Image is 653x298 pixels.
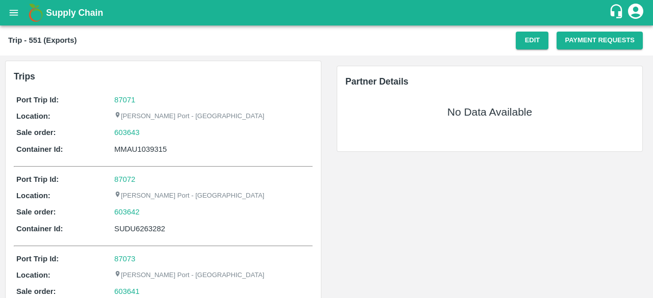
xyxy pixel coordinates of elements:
b: Supply Chain [46,8,103,18]
b: Port Trip Id: [16,255,59,263]
img: logo [26,3,46,23]
button: Payment Requests [557,32,643,49]
b: Trips [14,71,35,82]
b: Sale order: [16,208,56,216]
a: 87073 [114,255,135,263]
a: 87071 [114,96,135,104]
b: Sale order: [16,128,56,137]
b: Port Trip Id: [16,175,59,183]
button: open drawer [2,1,26,24]
b: Port Trip Id: [16,96,59,104]
a: 87072 [114,175,135,183]
p: [PERSON_NAME] Port - [GEOGRAPHIC_DATA] [114,270,264,280]
div: customer-support [609,4,626,22]
div: SUDU6263282 [114,223,310,234]
span: Partner Details [345,76,409,87]
a: 603643 [114,127,140,138]
b: Location: [16,192,51,200]
b: Trip - 551 (Exports) [8,36,77,44]
p: [PERSON_NAME] Port - [GEOGRAPHIC_DATA] [114,112,264,121]
b: Container Id: [16,145,63,153]
div: MMAU1039315 [114,144,310,155]
p: [PERSON_NAME] Port - [GEOGRAPHIC_DATA] [114,191,264,201]
button: Edit [516,32,548,49]
a: 603641 [114,286,140,297]
h5: No Data Available [447,105,532,119]
a: 603642 [114,206,140,218]
b: Container Id: [16,225,63,233]
a: Supply Chain [46,6,609,20]
div: account of current user [626,2,645,23]
b: Location: [16,112,51,120]
b: Sale order: [16,287,56,295]
b: Location: [16,271,51,279]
